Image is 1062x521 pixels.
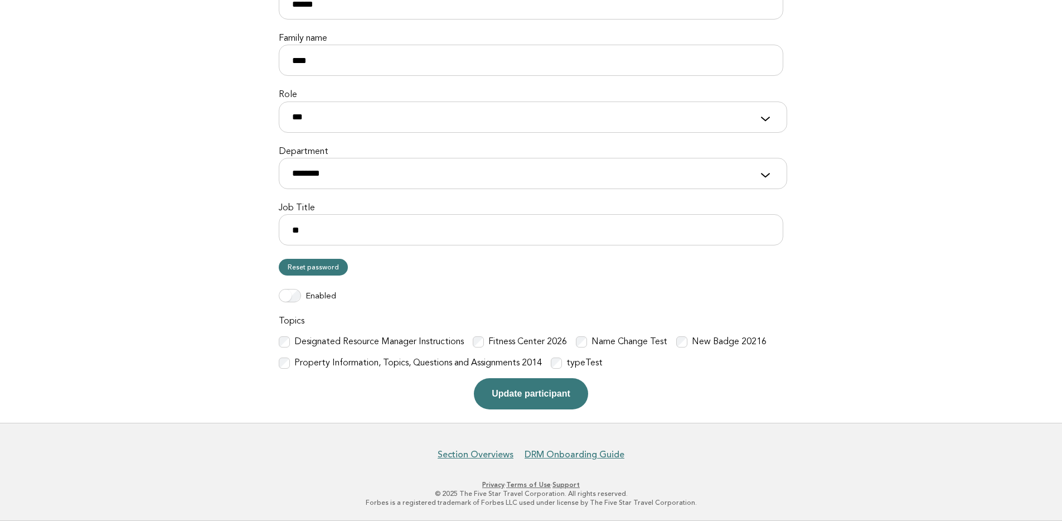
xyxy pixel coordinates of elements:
button: Update participant [474,378,588,409]
a: DRM Onboarding Guide [525,449,624,460]
label: Property Information, Topics, Questions and Assignments 2014 [294,358,542,369]
label: Name Change Test [591,336,667,348]
p: · · [190,480,872,489]
a: Privacy [482,481,505,489]
p: Forbes is a registered trademark of Forbes LLC used under license by The Five Star Travel Corpora... [190,498,872,507]
label: typeTest [566,358,603,369]
a: Terms of Use [506,481,551,489]
label: New Badge 20216 [692,336,767,348]
label: Fitness Center 2026 [488,336,567,348]
p: © 2025 The Five Star Travel Corporation. All rights reserved. [190,489,872,498]
label: Designated Resource Manager Instructions [294,336,464,348]
a: Section Overviews [438,449,513,460]
a: Support [552,481,580,489]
